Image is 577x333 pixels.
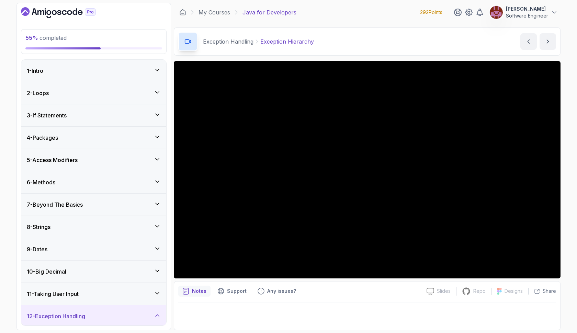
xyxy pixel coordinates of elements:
[267,288,296,295] p: Any issues?
[489,5,558,19] button: user profile image[PERSON_NAME]Software Engineer
[27,200,83,209] h3: 7 - Beyond The Basics
[27,267,66,276] h3: 10 - Big Decimal
[179,9,186,16] a: Dashboard
[27,67,43,75] h3: 1 - Intro
[21,283,166,305] button: 11-Taking User Input
[27,89,49,97] h3: 2 - Loops
[506,5,548,12] p: [PERSON_NAME]
[21,60,166,82] button: 1-Intro
[27,156,78,164] h3: 5 - Access Modifiers
[199,8,230,16] a: My Courses
[203,37,253,46] p: Exception Handling
[227,288,247,295] p: Support
[506,12,548,19] p: Software Engineer
[420,9,442,16] p: 292 Points
[242,8,296,16] p: Java for Developers
[21,305,166,327] button: 12-Exception Handling
[21,238,166,260] button: 9-Dates
[192,288,206,295] p: Notes
[21,82,166,104] button: 2-Loops
[25,34,67,41] span: completed
[27,290,79,298] h3: 11 - Taking User Input
[21,216,166,238] button: 8-Strings
[21,171,166,193] button: 6-Methods
[21,149,166,171] button: 5-Access Modifiers
[21,7,112,18] a: Dashboard
[253,286,300,297] button: Feedback button
[21,261,166,283] button: 10-Big Decimal
[520,33,537,50] button: previous content
[27,312,85,320] h3: 12 - Exception Handling
[27,245,47,253] h3: 9 - Dates
[27,134,58,142] h3: 4 - Packages
[27,223,50,231] h3: 8 - Strings
[490,6,503,19] img: user profile image
[446,182,570,302] iframe: chat widget
[174,61,561,278] iframe: 8 - Exception Hierarchy
[540,33,556,50] button: next content
[437,288,451,295] p: Slides
[21,104,166,126] button: 3-If Statements
[178,286,211,297] button: notes button
[25,34,38,41] span: 55 %
[21,194,166,216] button: 7-Beyond The Basics
[27,178,55,186] h3: 6 - Methods
[548,306,570,326] iframe: chat widget
[21,127,166,149] button: 4-Packages
[213,286,251,297] button: Support button
[27,111,67,119] h3: 3 - If Statements
[260,37,314,46] p: Exception Hierarchy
